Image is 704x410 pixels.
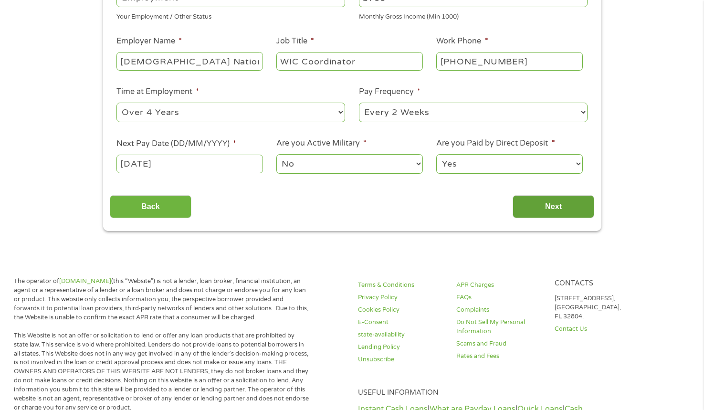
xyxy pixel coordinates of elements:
[14,277,309,322] p: The operator of (this “Website”) is not a lender, loan broker, financial institution, an agent or...
[116,155,263,173] input: Use the arrow keys to pick a date
[456,318,543,336] a: Do Not Sell My Personal Information
[456,339,543,348] a: Scams and Fraud
[358,355,445,364] a: Unsubscribe
[555,279,641,288] h4: Contacts
[116,9,345,22] div: Your Employment / Other Status
[116,87,199,97] label: Time at Employment
[456,281,543,290] a: APR Charges
[358,389,641,398] h4: Useful Information
[359,87,420,97] label: Pay Frequency
[116,139,236,149] label: Next Pay Date (DD/MM/YYYY)
[436,138,555,148] label: Are you Paid by Direct Deposit
[555,294,641,321] p: [STREET_ADDRESS], [GEOGRAPHIC_DATA], FL 32804.
[456,293,543,302] a: FAQs
[456,305,543,315] a: Complaints
[513,195,594,219] input: Next
[276,52,422,70] input: Cashier
[456,352,543,361] a: Rates and Fees
[59,277,111,285] a: [DOMAIN_NAME]
[358,343,445,352] a: Lending Policy
[276,138,367,148] label: Are you Active Military
[359,9,588,22] div: Monthly Gross Income (Min 1000)
[276,36,314,46] label: Job Title
[358,305,445,315] a: Cookies Policy
[358,330,445,339] a: state-availability
[116,36,182,46] label: Employer Name
[436,36,488,46] label: Work Phone
[358,318,445,327] a: E-Consent
[436,52,582,70] input: (231) 754-4010
[358,293,445,302] a: Privacy Policy
[358,281,445,290] a: Terms & Conditions
[116,52,263,70] input: Walmart
[110,195,191,219] input: Back
[555,325,641,334] a: Contact Us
